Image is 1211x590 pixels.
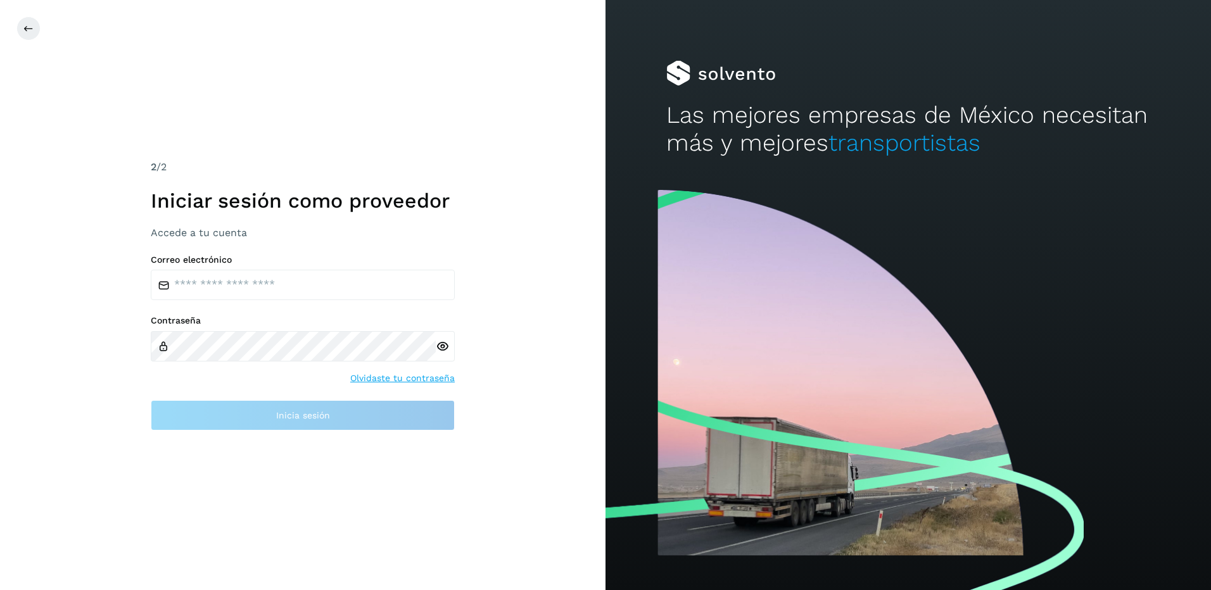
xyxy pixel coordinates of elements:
[151,254,455,265] label: Correo electrónico
[151,161,156,173] span: 2
[828,129,980,156] span: transportistas
[151,189,455,213] h1: Iniciar sesión como proveedor
[151,315,455,326] label: Contraseña
[350,372,455,385] a: Olvidaste tu contraseña
[151,227,455,239] h3: Accede a tu cuenta
[151,400,455,430] button: Inicia sesión
[151,160,455,175] div: /2
[276,411,330,420] span: Inicia sesión
[666,101,1151,158] h2: Las mejores empresas de México necesitan más y mejores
